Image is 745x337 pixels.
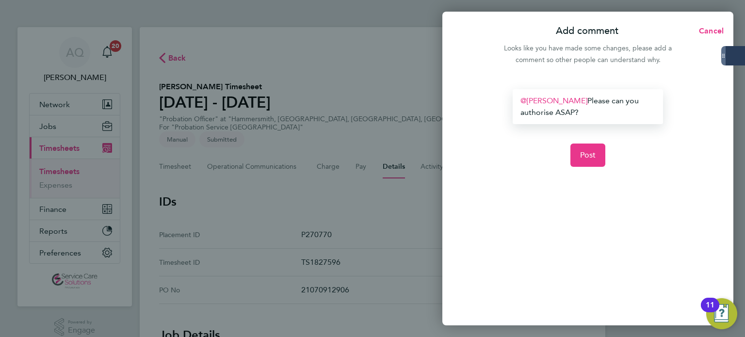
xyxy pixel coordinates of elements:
[706,305,714,318] div: 11
[696,26,724,35] span: Cancel
[520,96,587,105] a: [PERSON_NAME]
[513,89,663,124] div: ​ Please can you authorise ASAP?
[556,24,618,38] p: Add comment
[499,43,677,66] div: Looks like you have made some changes, please add a comment so other people can understand why.
[706,298,737,329] button: Open Resource Center, 11 new notifications
[580,150,596,160] span: Post
[683,21,733,41] button: Cancel
[570,144,606,167] button: Post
